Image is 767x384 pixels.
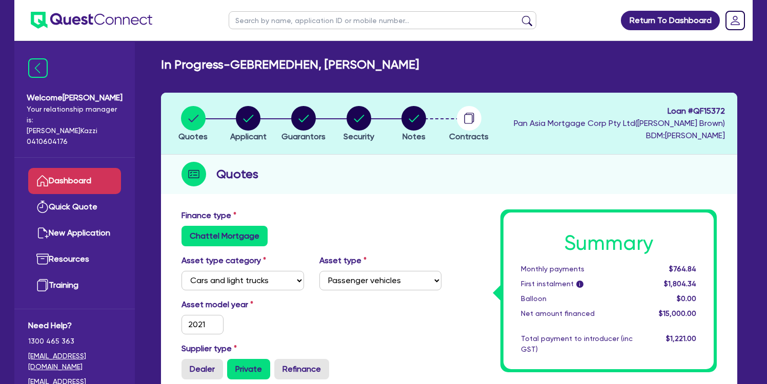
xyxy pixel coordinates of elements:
[181,359,223,379] label: Dealer
[181,209,236,222] label: Finance type
[27,92,123,104] span: Welcome [PERSON_NAME]
[174,298,312,311] label: Asset model year
[36,279,49,291] img: training
[36,253,49,265] img: resources
[36,227,49,239] img: new-application
[229,11,536,29] input: Search by name, application ID or mobile number...
[677,294,696,303] span: $0.00
[513,264,640,274] div: Monthly payments
[178,132,208,141] span: Quotes
[576,281,583,288] span: i
[230,132,267,141] span: Applicant
[181,162,206,186] img: step-icon
[31,12,152,29] img: quest-connect-logo-blue
[659,309,696,317] span: $15,000.00
[319,254,367,267] label: Asset type
[28,351,121,372] a: [EMAIL_ADDRESS][DOMAIN_NAME]
[513,279,640,289] div: First instalment
[449,105,489,143] button: Contracts
[28,194,121,220] a: Quick Quote
[181,343,237,355] label: Supplier type
[513,308,640,319] div: Net amount financed
[344,132,374,141] span: Security
[161,57,419,72] h2: In Progress - GEBREMEDHEN, [PERSON_NAME]
[401,105,427,143] button: Notes
[28,220,121,246] a: New Application
[666,334,696,343] span: $1,221.00
[28,336,121,347] span: 1300 465 363
[521,231,696,255] h1: Summary
[27,104,123,147] span: Your relationship manager is: [PERSON_NAME] Kazzi 0410604176
[181,254,266,267] label: Asset type category
[449,132,489,141] span: Contracts
[621,11,720,30] a: Return To Dashboard
[28,319,121,332] span: Need Help?
[514,105,725,117] span: Loan # QF15372
[343,105,375,143] button: Security
[36,201,49,213] img: quick-quote
[281,105,326,143] button: Guarantors
[722,7,749,34] a: Dropdown toggle
[274,359,329,379] label: Refinance
[281,132,326,141] span: Guarantors
[28,58,48,78] img: icon-menu-close
[514,130,725,142] span: BDM: [PERSON_NAME]
[227,359,270,379] label: Private
[402,132,426,141] span: Notes
[28,272,121,298] a: Training
[178,105,208,143] button: Quotes
[513,333,640,355] div: Total payment to introducer (inc GST)
[28,168,121,194] a: Dashboard
[513,293,640,304] div: Balloon
[514,118,725,128] span: Pan Asia Mortgage Corp Pty Ltd ( [PERSON_NAME] Brown )
[230,105,267,143] button: Applicant
[28,246,121,272] a: Resources
[669,265,696,273] span: $764.84
[664,280,696,288] span: $1,804.34
[216,165,258,183] h2: Quotes
[181,226,268,246] label: Chattel Mortgage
